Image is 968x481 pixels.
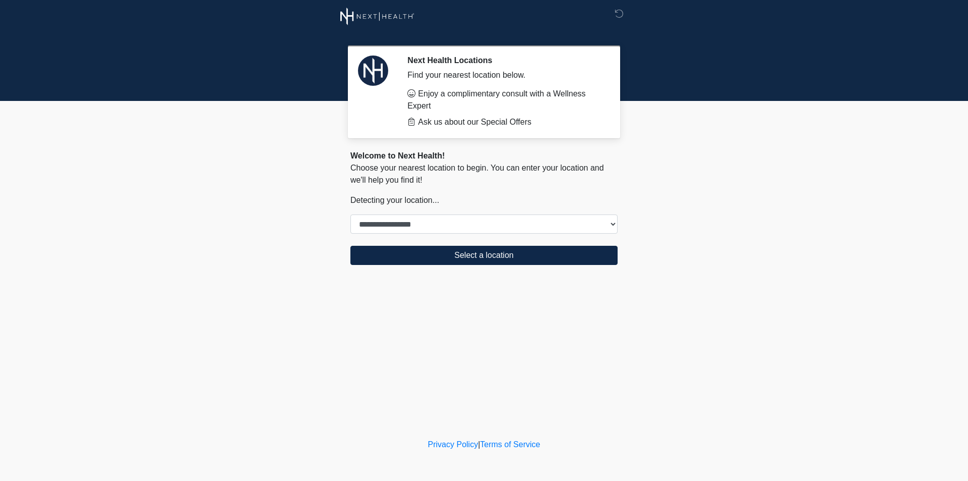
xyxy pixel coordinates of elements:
span: Choose your nearest location to begin. You can enter your location and we'll help you find it! [350,164,604,184]
a: | [478,440,480,449]
a: Terms of Service [480,440,540,449]
span: Detecting your location... [350,196,439,204]
a: Privacy Policy [428,440,478,449]
div: Find your nearest location below. [407,69,602,81]
li: Enjoy a complimentary consult with a Wellness Expert [407,88,602,112]
h2: Next Health Locations [407,56,602,65]
img: Agent Avatar [358,56,388,86]
button: Select a location [350,246,618,265]
div: Welcome to Next Health! [350,150,618,162]
img: Next Health Wellness Logo [340,8,414,25]
li: Ask us about our Special Offers [407,116,602,128]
